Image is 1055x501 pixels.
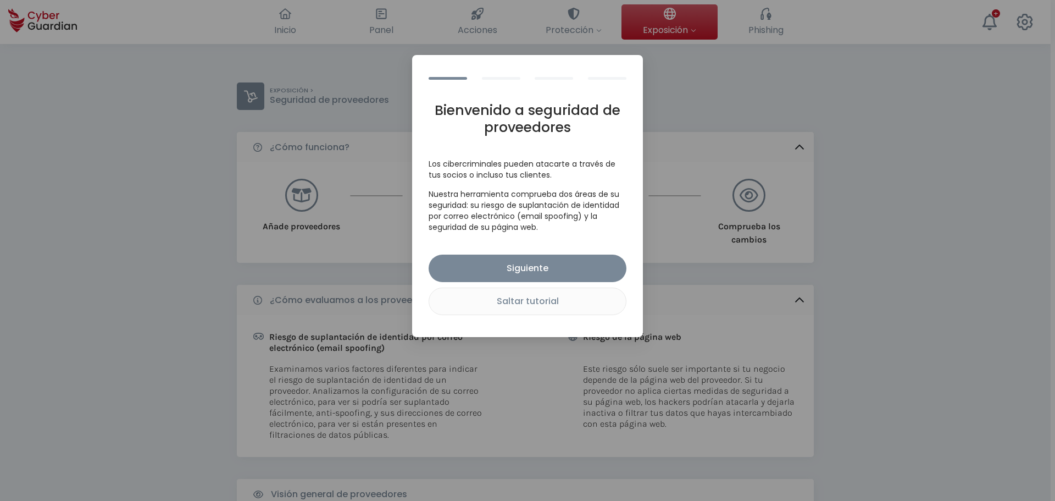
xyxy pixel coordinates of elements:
div: Siguiente [437,261,618,275]
button: Saltar tutorial [429,288,626,315]
button: change-tutorial-step [482,77,520,80]
p: Los cibercriminales pueden atacarte a través de tus socios o incluso tus clientes. [429,158,626,180]
button: change-tutorial-step [535,77,573,80]
button: change-tutorial-step [588,77,626,80]
p: Nuestra herramienta comprueba dos áreas de su seguridad: su riesgo de suplantación de identidad p... [429,189,626,233]
h1: Bienvenido a seguridad de proveedores [429,102,626,136]
div: Saltar tutorial [437,294,618,308]
button: Siguiente [429,255,626,282]
button: change-tutorial-step [429,77,467,80]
